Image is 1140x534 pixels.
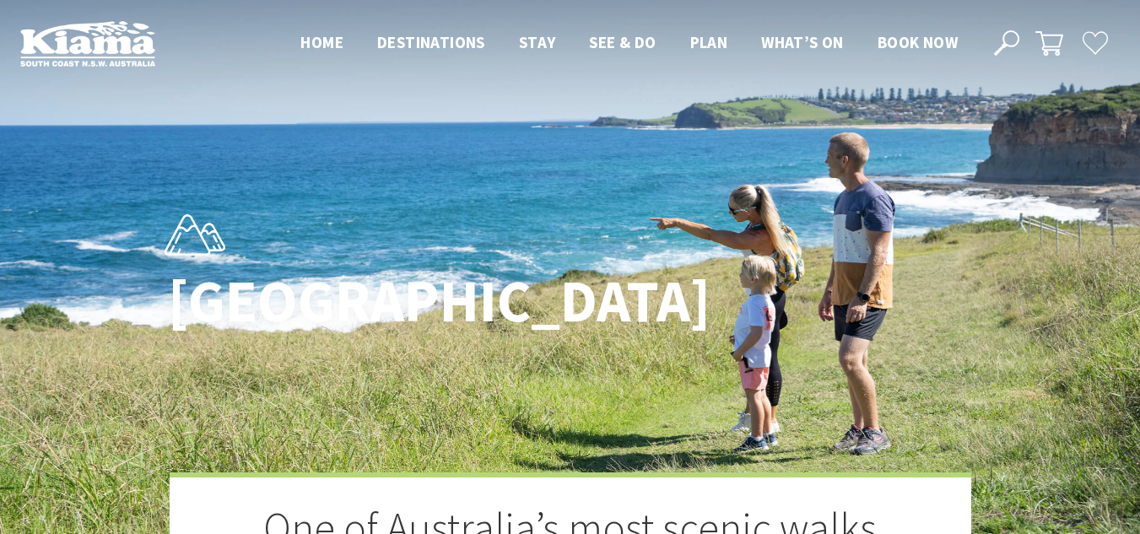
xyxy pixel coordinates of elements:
[761,32,844,52] span: What’s On
[589,32,656,52] span: See & Do
[20,20,155,67] img: Kiama Logo
[168,269,645,334] h1: [GEOGRAPHIC_DATA]
[284,30,975,57] nav: Main Menu
[300,32,343,52] span: Home
[377,32,485,52] span: Destinations
[690,32,728,52] span: Plan
[878,32,958,52] span: Book now
[519,32,556,52] span: Stay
